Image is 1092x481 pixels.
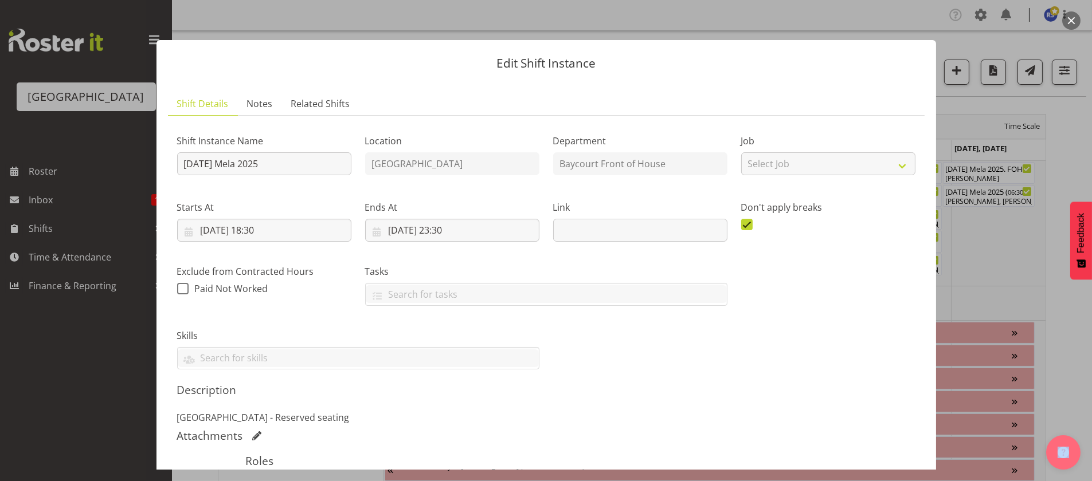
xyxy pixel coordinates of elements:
label: Exclude from Contracted Hours [177,265,351,278]
label: Job [741,134,915,148]
label: Don't apply breaks [741,200,915,214]
img: help-xxl-2.png [1058,447,1069,458]
label: Skills [177,329,539,342]
label: Tasks [365,265,727,278]
label: Location [365,134,539,148]
label: Ends At [365,200,539,214]
label: Link [553,200,727,214]
button: Feedback - Show survey [1070,202,1092,279]
h5: Roles [245,454,847,468]
h5: Description [177,383,915,397]
p: [GEOGRAPHIC_DATA] - Reserved seating [177,411,915,424]
label: Department [553,134,727,148]
label: Starts At [177,200,351,214]
input: Click to select... [177,219,351,242]
span: Paid Not Worked [195,282,268,295]
span: Related Shifts [291,97,350,111]
span: Feedback [1076,213,1086,253]
span: Notes [247,97,273,111]
h5: Attachments [177,429,243,443]
span: Shift Details [177,97,229,111]
input: Search for tasks [366,285,727,303]
label: Shift Instance Name [177,134,351,148]
input: Shift Instance Name [177,152,351,175]
input: Search for skills [178,349,539,367]
p: Edit Shift Instance [168,57,925,69]
input: Click to select... [365,219,539,242]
